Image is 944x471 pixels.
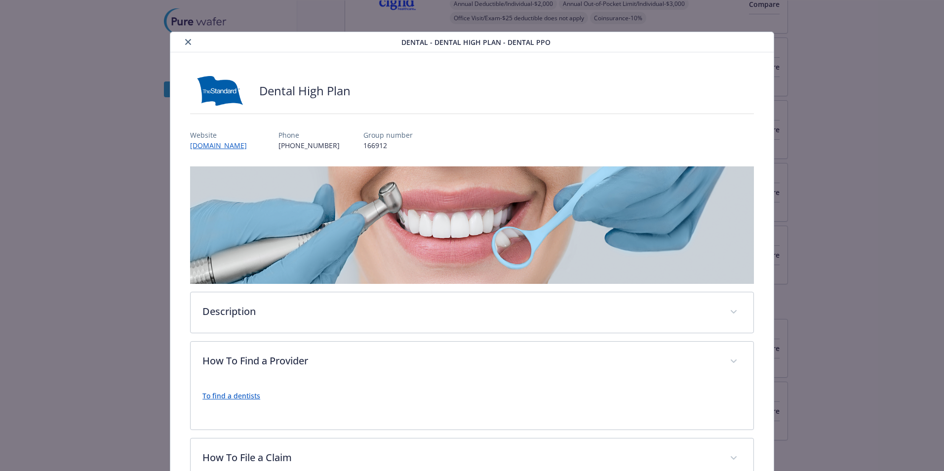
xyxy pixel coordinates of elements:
[363,130,413,140] p: Group number
[190,166,754,284] img: banner
[182,36,194,48] button: close
[191,292,753,333] div: Description
[278,130,340,140] p: Phone
[190,76,249,106] img: Standard Insurance Company
[191,382,753,430] div: How To Find a Provider
[401,37,551,47] span: Dental - Dental High Plan - Dental PPO
[190,141,255,150] a: [DOMAIN_NAME]
[363,140,413,151] p: 166912
[202,304,718,319] p: Description
[202,450,718,465] p: How To File a Claim
[190,130,255,140] p: Website
[259,82,351,99] h2: Dental High Plan
[202,391,260,400] a: To find a dentists
[202,353,718,368] p: How To Find a Provider
[191,342,753,382] div: How To Find a Provider
[278,140,340,151] p: [PHONE_NUMBER]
